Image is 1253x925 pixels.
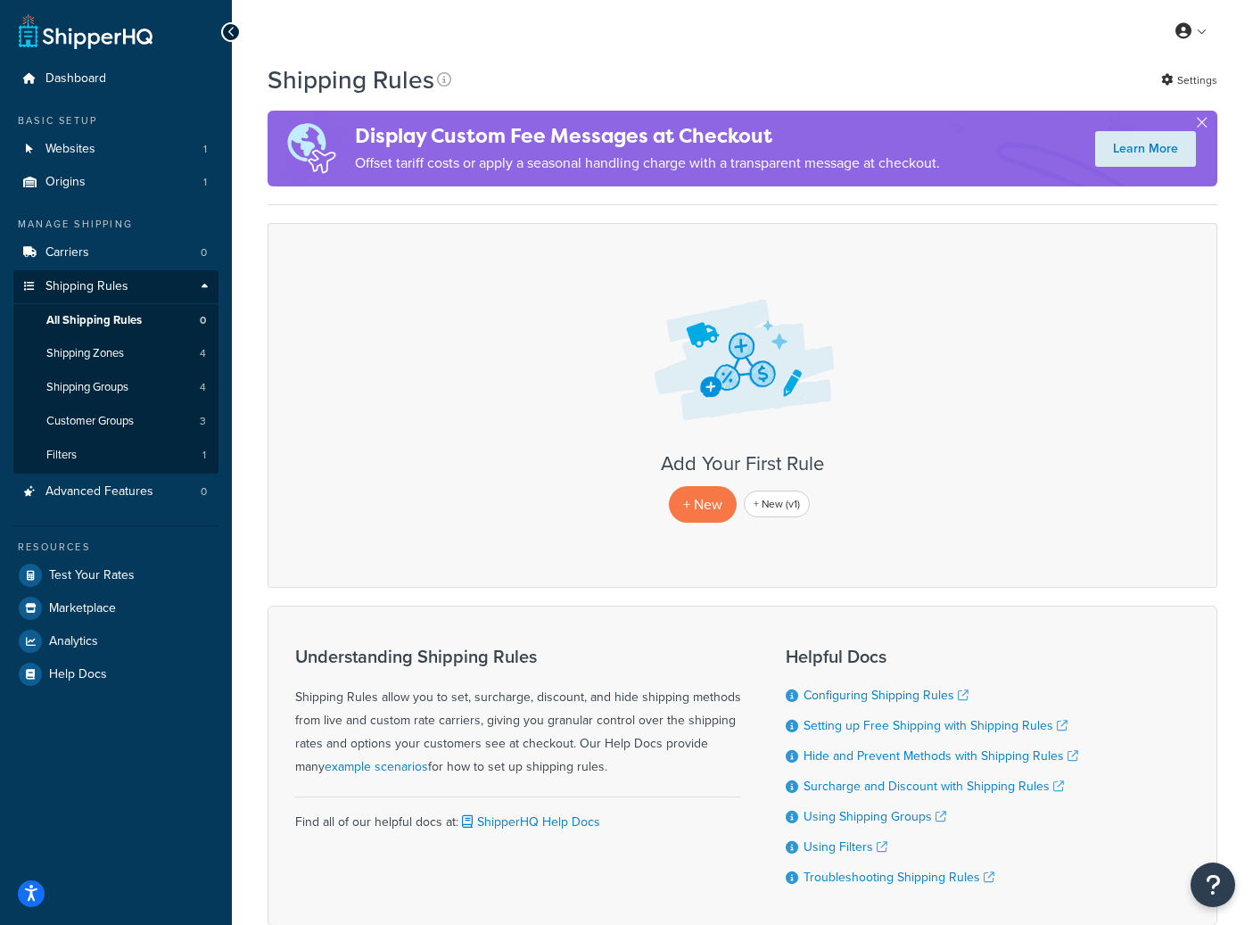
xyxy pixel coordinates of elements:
[13,371,218,404] a: Shipping Groups 4
[13,559,218,591] a: Test Your Rates
[286,453,1199,475] h3: Add Your First Rule
[355,151,940,176] p: Offset tariff costs or apply a seasonal handling charge with a transparent message at checkout.
[202,448,206,463] span: 1
[13,270,218,303] a: Shipping Rules
[45,484,153,500] span: Advanced Features
[13,475,218,508] li: Advanced Features
[13,540,218,555] div: Resources
[13,625,218,657] a: Analytics
[804,807,946,826] a: Using Shipping Groups
[804,838,887,856] a: Using Filters
[13,133,218,166] li: Websites
[200,346,206,361] span: 4
[13,439,218,472] a: Filters 1
[46,380,128,395] span: Shipping Groups
[13,304,218,337] a: All Shipping Rules 0
[13,475,218,508] a: Advanced Features 0
[669,486,737,523] p: + New
[46,313,142,328] span: All Shipping Rules
[13,166,218,199] a: Origins 1
[200,414,206,429] span: 3
[13,405,218,438] a: Customer Groups 3
[13,217,218,232] div: Manage Shipping
[45,71,106,87] span: Dashboard
[13,270,218,474] li: Shipping Rules
[295,647,741,666] h3: Understanding Shipping Rules
[45,175,86,190] span: Origins
[45,245,89,260] span: Carriers
[201,484,207,500] span: 0
[49,601,116,616] span: Marketplace
[1191,863,1235,907] button: Open Resource Center
[13,166,218,199] li: Origins
[458,813,600,831] a: ShipperHQ Help Docs
[786,647,1078,666] h3: Helpful Docs
[268,62,434,97] h1: Shipping Rules
[1095,131,1196,167] a: Learn More
[200,313,206,328] span: 0
[45,142,95,157] span: Websites
[13,371,218,404] li: Shipping Groups
[13,62,218,95] a: Dashboard
[45,279,128,294] span: Shipping Rules
[804,747,1078,765] a: Hide and Prevent Methods with Shipping Rules
[804,868,994,887] a: Troubleshooting Shipping Rules
[13,592,218,624] a: Marketplace
[49,634,98,649] span: Analytics
[13,133,218,166] a: Websites 1
[804,686,969,705] a: Configuring Shipping Rules
[49,667,107,682] span: Help Docs
[13,337,218,370] li: Shipping Zones
[46,448,77,463] span: Filters
[13,236,218,269] li: Carriers
[804,716,1068,735] a: Setting up Free Shipping with Shipping Rules
[804,777,1064,796] a: Surcharge and Discount with Shipping Rules
[46,414,134,429] span: Customer Groups
[13,113,218,128] div: Basic Setup
[295,647,741,779] div: Shipping Rules allow you to set, surcharge, discount, and hide shipping methods from live and cus...
[325,757,428,776] a: example scenarios
[13,439,218,472] li: Filters
[19,13,153,49] a: ShipperHQ Home
[201,245,207,260] span: 0
[46,346,124,361] span: Shipping Zones
[744,491,810,517] a: + New (v1)
[13,304,218,337] li: All Shipping Rules
[203,142,207,157] span: 1
[13,236,218,269] a: Carriers 0
[1161,68,1217,93] a: Settings
[13,337,218,370] a: Shipping Zones 4
[268,111,355,186] img: duties-banner-06bc72dcb5fe05cb3f9472aba00be2ae8eb53ab6f0d8bb03d382ba314ac3c341.png
[200,380,206,395] span: 4
[13,405,218,438] li: Customer Groups
[49,568,135,583] span: Test Your Rates
[203,175,207,190] span: 1
[295,797,741,834] div: Find all of our helpful docs at:
[355,121,940,151] h4: Display Custom Fee Messages at Checkout
[13,658,218,690] a: Help Docs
